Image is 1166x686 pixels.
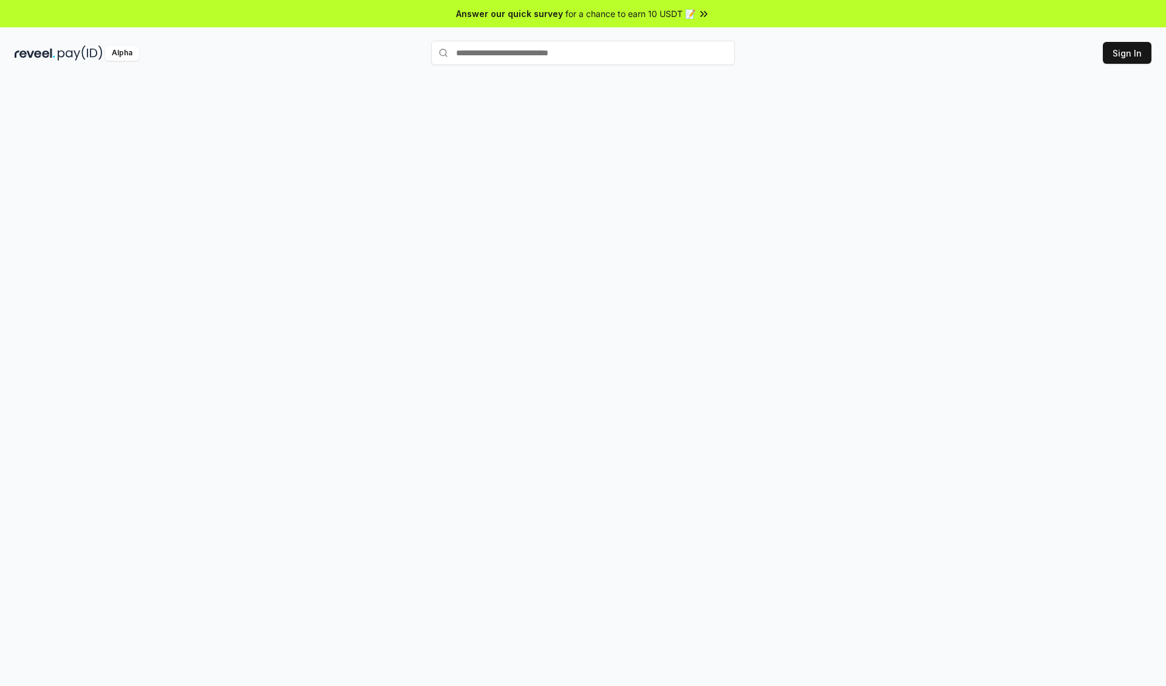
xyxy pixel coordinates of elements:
button: Sign In [1103,42,1151,64]
img: reveel_dark [15,46,55,61]
span: Answer our quick survey [456,7,563,20]
span: for a chance to earn 10 USDT 📝 [565,7,695,20]
div: Alpha [105,46,139,61]
img: pay_id [58,46,103,61]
